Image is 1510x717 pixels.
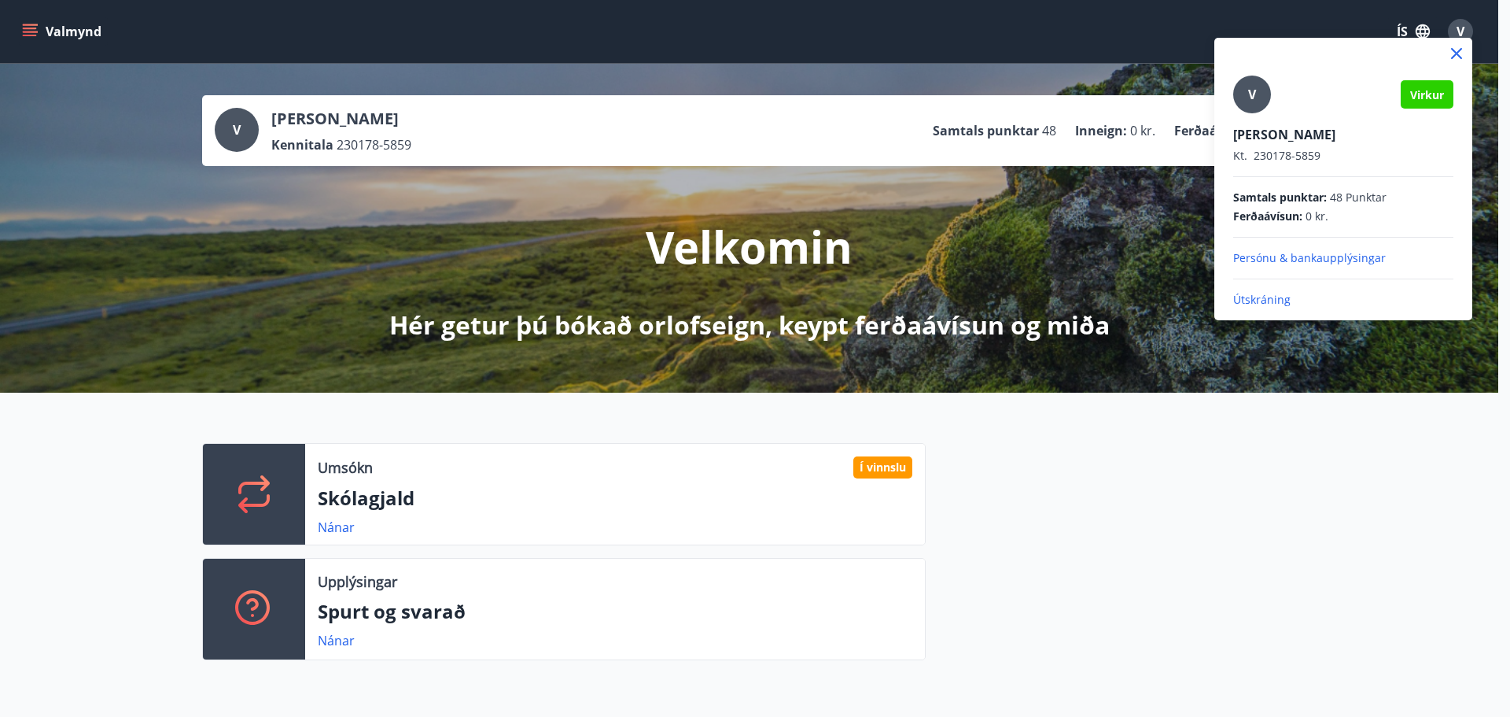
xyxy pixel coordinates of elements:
p: Útskráning [1233,292,1453,308]
span: 0 kr. [1306,209,1328,224]
p: [PERSON_NAME] [1233,126,1453,143]
span: Ferðaávísun : [1233,209,1302,224]
span: V [1248,86,1256,103]
p: 230178-5859 [1233,148,1453,164]
span: 48 Punktar [1330,190,1387,205]
span: Virkur [1410,87,1444,102]
span: Kt. [1233,148,1247,163]
span: Samtals punktar : [1233,190,1327,205]
p: Persónu & bankaupplýsingar [1233,250,1453,266]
